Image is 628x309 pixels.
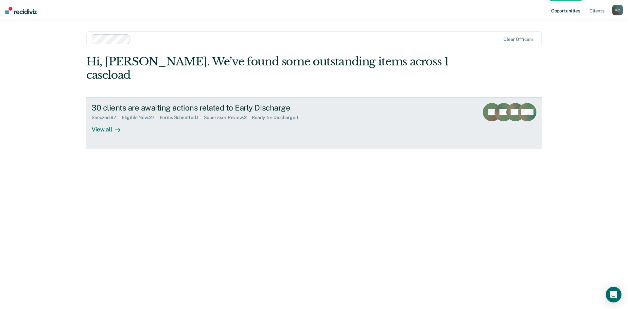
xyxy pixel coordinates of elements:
img: Recidiviz [5,7,37,14]
div: Eligible Now : 27 [122,115,160,120]
div: K C [612,5,623,15]
div: View all [92,120,128,133]
div: Ready for Discharge : 1 [252,115,304,120]
div: 30 clients are awaiting actions related to Early Discharge [92,103,321,112]
button: KC [612,5,623,15]
div: Clear officers [503,37,533,42]
div: Forms Submitted : 1 [160,115,204,120]
a: 30 clients are awaiting actions related to Early DischargeSnoozed:97Eligible Now:27Forms Submitte... [86,97,542,149]
div: Hi, [PERSON_NAME]. We’ve found some outstanding items across 1 caseload [86,55,451,82]
div: Snoozed : 97 [92,115,122,120]
div: Supervisor Review : 2 [204,115,252,120]
div: Open Intercom Messenger [606,287,621,302]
